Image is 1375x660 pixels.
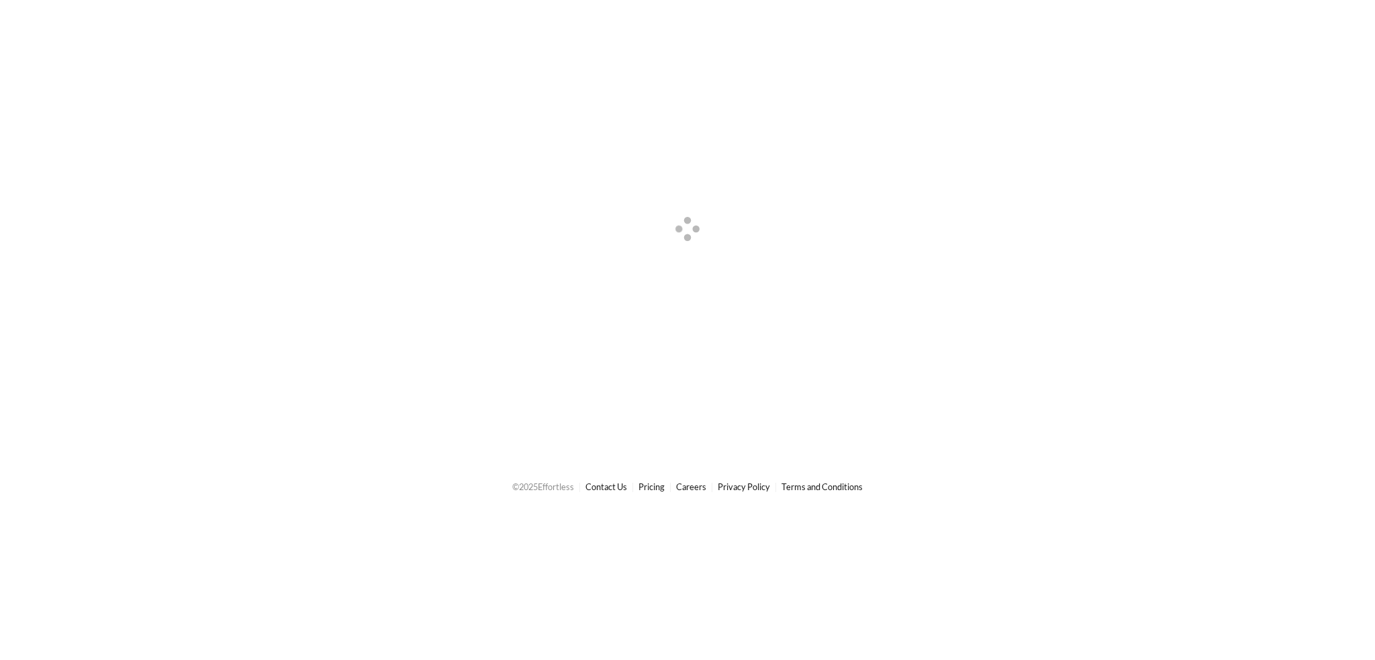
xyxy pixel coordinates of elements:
span: © 2025 Effortless [512,481,574,492]
a: Terms and Conditions [781,481,863,492]
a: Pricing [638,481,665,492]
a: Careers [676,481,706,492]
a: Privacy Policy [718,481,770,492]
a: Contact Us [585,481,627,492]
